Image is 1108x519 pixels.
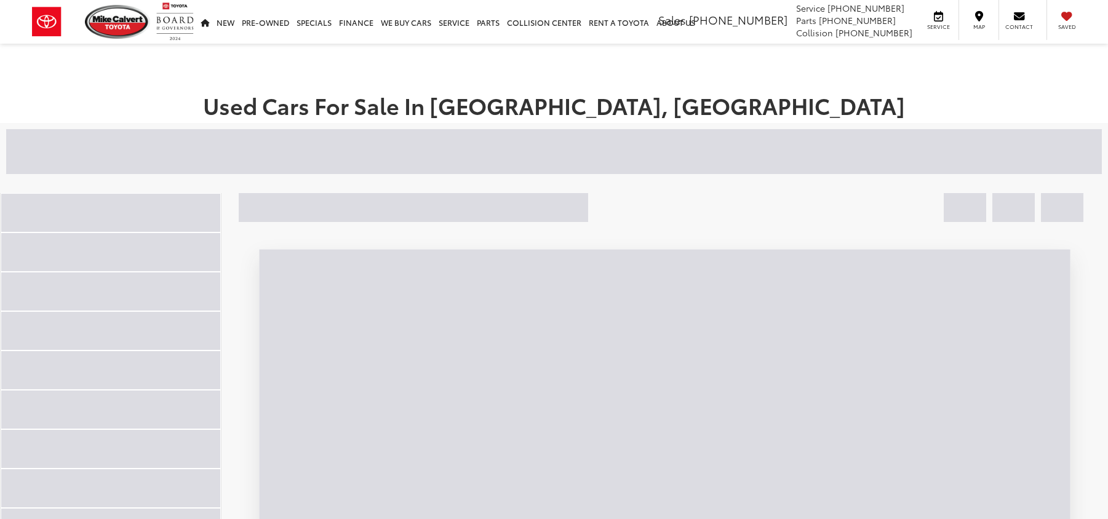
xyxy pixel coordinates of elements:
[796,14,816,26] span: Parts
[796,26,833,39] span: Collision
[827,2,904,14] span: [PHONE_NUMBER]
[835,26,912,39] span: [PHONE_NUMBER]
[796,2,825,14] span: Service
[925,23,952,31] span: Service
[1053,23,1080,31] span: Saved
[965,23,992,31] span: Map
[689,12,787,28] span: [PHONE_NUMBER]
[85,5,150,39] img: Mike Calvert Toyota
[819,14,896,26] span: [PHONE_NUMBER]
[1005,23,1033,31] span: Contact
